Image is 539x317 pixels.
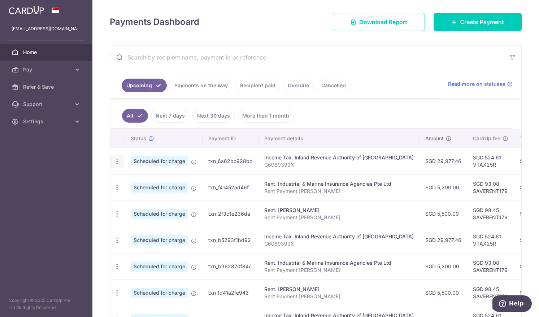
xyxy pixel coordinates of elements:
div: Rent. Industrial & Marine Insurance Agencies Pte Ltd [264,180,414,188]
td: txn_1d41a2fe943 [203,279,258,306]
div: Rent. [PERSON_NAME] [264,207,414,214]
span: Refer & Save [23,83,71,91]
a: Cancelled [317,79,351,92]
span: CardUp fee [473,135,500,142]
iframe: Opens a widget where you can find more information [492,295,532,313]
p: Rent Payment [PERSON_NAME] [264,214,414,221]
div: Income Tax. Inland Revenue Authority of [GEOGRAPHIC_DATA] [264,154,414,161]
td: SGD 524.61 VTAX25R [467,227,514,253]
p: G6069399X [264,161,414,168]
a: Upcoming [122,79,167,92]
p: Rent Payment [PERSON_NAME] [264,188,414,195]
p: Rent Payment [PERSON_NAME] [264,267,414,274]
span: Download Report [359,18,407,26]
span: Create Payment [460,18,504,26]
a: More than 1 month [238,109,294,123]
a: Next 30 days [192,109,235,123]
a: Read more on statuses [448,80,513,88]
td: SGD 29,977.46 [420,227,467,253]
a: Create Payment [434,13,522,31]
td: SGD 93.08 SAVERENT179 [467,253,514,279]
td: txn_2f3c1e236da [203,201,258,227]
td: SGD 5,200.00 [420,174,467,201]
span: Amount [425,135,444,142]
td: SGD 5,500.00 [420,279,467,306]
div: Income Tax. Inland Revenue Authority of [GEOGRAPHIC_DATA] [264,233,414,240]
a: Next 7 days [151,109,190,123]
th: Payment ID [203,129,258,148]
td: SGD 5,200.00 [420,253,467,279]
a: All [122,109,148,123]
span: Scheduled for charge [131,209,188,219]
a: Overdue [283,79,314,92]
span: Status [131,135,146,142]
span: Scheduled for charge [131,235,188,245]
span: Read more on statuses [448,80,505,88]
img: CardUp [9,6,44,14]
p: [EMAIL_ADDRESS][DOMAIN_NAME] [12,25,81,32]
td: txn_b5293f1bd92 [203,227,258,253]
a: Recipient paid [235,79,280,92]
div: Rent. [PERSON_NAME] [264,286,414,293]
td: SGD 29,977.46 [420,148,467,174]
span: Settings [23,118,71,125]
span: Scheduled for charge [131,156,188,166]
span: Support [23,101,71,108]
td: SGD 524.61 VTAX25R [467,148,514,174]
th: Payment details [258,129,420,148]
td: SGD 5,500.00 [420,201,467,227]
td: txn_6a62bc928bd [203,148,258,174]
span: Pay [23,66,71,73]
td: SGD 98.45 SAVERENT179 [467,201,514,227]
span: Scheduled for charge [131,261,188,272]
span: Scheduled for charge [131,182,188,193]
p: G6069399X [264,240,414,247]
span: Scheduled for charge [131,288,188,298]
h4: Payments Dashboard [110,16,199,28]
span: Home [23,49,71,56]
td: txn_b362870f84c [203,253,258,279]
p: Rent Payment [PERSON_NAME] [264,293,414,300]
div: Rent. Industrial & Marine Insurance Agencies Pte Ltd [264,259,414,267]
td: txn_f41452ad46f [203,174,258,201]
td: SGD 93.08 SAVERENT179 [467,174,514,201]
a: Download Report [333,13,425,31]
td: SGD 98.45 SAVERENT179 [467,279,514,306]
a: Payments on the way [170,79,232,92]
input: Search by recipient name, payment id or reference [110,46,504,69]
